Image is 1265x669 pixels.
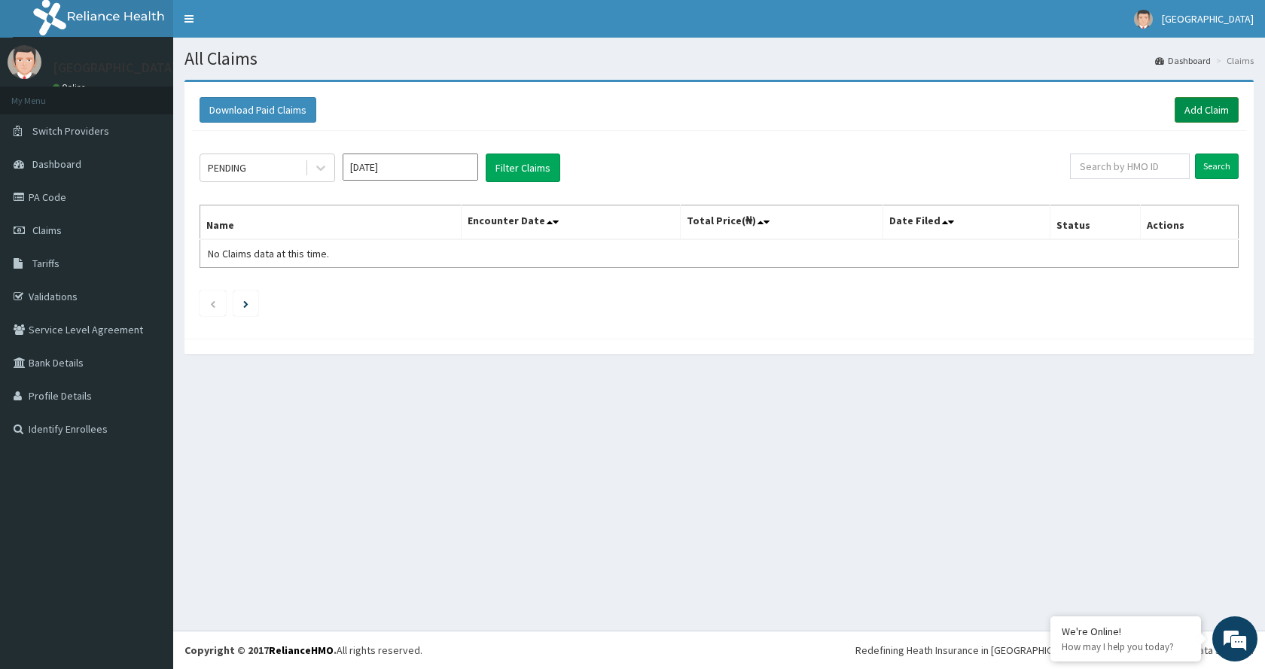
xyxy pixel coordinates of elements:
a: Next page [243,296,248,310]
strong: Copyright © 2017 . [184,643,337,657]
div: We're Online! [1062,625,1190,638]
span: [GEOGRAPHIC_DATA] [1162,12,1254,26]
a: Previous page [209,296,216,310]
footer: All rights reserved. [173,631,1265,669]
div: PENDING [208,160,246,175]
th: Date Filed [882,205,1050,240]
th: Name [200,205,462,240]
div: Redefining Heath Insurance in [GEOGRAPHIC_DATA] using Telemedicine and Data Science! [855,643,1254,658]
p: How may I help you today? [1062,640,1190,653]
th: Total Price(₦) [680,205,882,240]
li: Claims [1212,54,1254,67]
button: Download Paid Claims [200,97,316,123]
h1: All Claims [184,49,1254,68]
button: Filter Claims [486,154,560,182]
img: User Image [1134,10,1153,29]
span: Dashboard [32,157,81,171]
th: Actions [1141,205,1239,240]
input: Select Month and Year [343,154,478,181]
span: Switch Providers [32,124,109,138]
input: Search [1195,154,1239,179]
a: RelianceHMO [269,643,334,657]
span: No Claims data at this time. [208,247,329,260]
span: Claims [32,224,62,237]
a: Add Claim [1175,97,1239,123]
th: Encounter Date [462,205,680,240]
p: [GEOGRAPHIC_DATA] [53,61,177,75]
a: Online [53,82,89,93]
span: Tariffs [32,257,59,270]
a: Dashboard [1155,54,1211,67]
th: Status [1050,205,1141,240]
input: Search by HMO ID [1070,154,1190,179]
img: User Image [8,45,41,79]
